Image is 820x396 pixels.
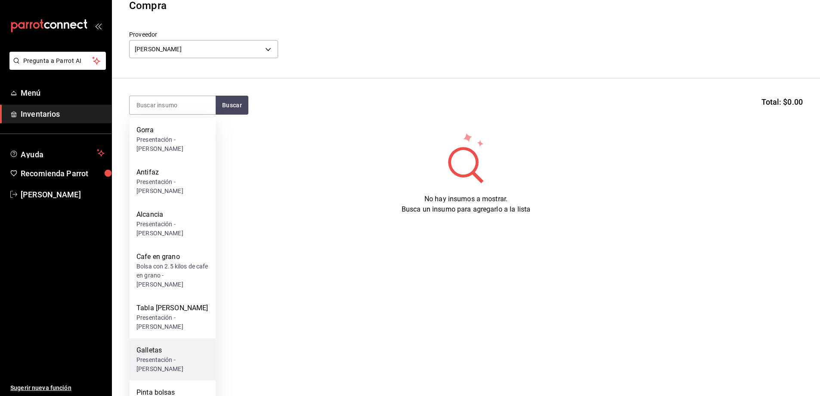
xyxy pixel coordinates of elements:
div: Antifaz [136,167,209,178]
div: Galletas [136,345,209,355]
span: Sugerir nueva función [10,384,105,393]
span: Ayuda [21,148,93,158]
span: Total: $0.00 [761,96,803,108]
span: Recomienda Parrot [21,168,105,179]
button: open_drawer_menu [95,22,102,29]
span: [PERSON_NAME] [21,189,105,200]
div: [PERSON_NAME] [129,40,278,58]
button: Pregunta a Parrot AI [9,52,106,70]
div: Presentación - [PERSON_NAME] [136,178,209,196]
div: Presentación - [PERSON_NAME] [136,355,209,374]
span: Inventarios [21,108,105,120]
div: Tabla [PERSON_NAME] [136,303,209,313]
span: Pregunta a Parrot AI [23,56,93,65]
div: Presentación - [PERSON_NAME] [136,220,209,238]
div: Gorra [136,125,209,135]
span: Menú [21,87,105,99]
input: Buscar insumo [130,96,216,114]
div: Alcancia [136,209,209,220]
label: Proveedor [129,31,278,37]
div: Bolsa con 2.5 kilos de cafe en grano - [PERSON_NAME] [136,262,209,289]
div: Cafe en grano [136,252,209,262]
div: Presentación - [PERSON_NAME] [136,135,209,153]
div: Presentación - [PERSON_NAME] [136,313,209,331]
button: Buscar [216,96,248,115]
a: Pregunta a Parrot AI [6,62,106,72]
span: No hay insumos a mostrar. Busca un insumo para agregarlo a la lista [402,195,530,213]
